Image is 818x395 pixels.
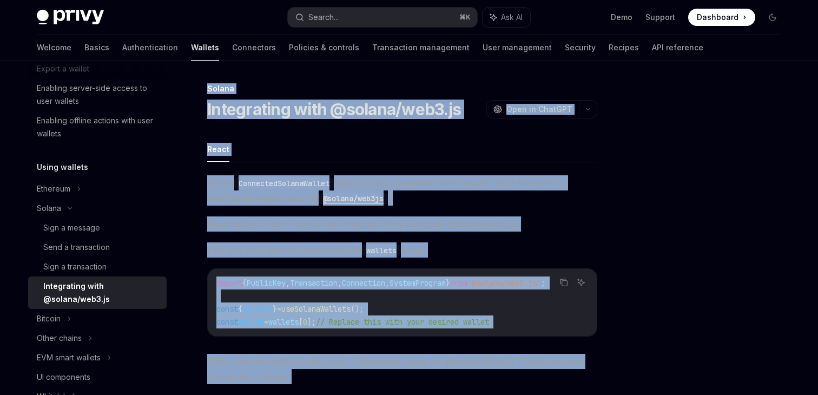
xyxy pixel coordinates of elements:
[565,35,596,61] a: Security
[506,104,572,115] span: Open in ChatGPT
[307,317,316,327] span: ];
[232,35,276,61] a: Connectors
[264,317,268,327] span: =
[43,280,160,306] div: Integrating with @solana/web3.js
[207,354,597,384] span: Then, use this wallet to then send Transactions using the @solana/web3.js Transaction and Connect...
[362,245,401,256] code: wallets
[37,82,160,108] div: Enabling server-side access to user wallets
[557,275,571,289] button: Copy the contents from the code block
[242,278,247,288] span: {
[207,136,229,162] button: React
[459,13,471,22] span: ⌘ K
[37,35,71,61] a: Welcome
[207,100,461,119] h1: Integrating with @solana/web3.js
[28,367,167,387] a: UI components
[216,278,242,288] span: import
[28,257,167,276] a: Sign a transaction
[207,216,597,232] span: Read below to learn how to best integrate Privy alongside @solana/web3.js.
[43,241,110,254] div: Send a transaction
[609,35,639,61] a: Recipes
[303,317,307,327] span: 0
[316,317,489,327] span: // Replace this with your desired wallet
[37,371,90,384] div: UI components
[486,100,579,119] button: Open in ChatGPT
[289,35,359,61] a: Policies & controls
[501,12,523,23] span: Ask AI
[28,78,167,111] a: Enabling server-side access to user wallets
[238,317,264,327] span: wallet
[688,9,755,26] a: Dashboard
[277,304,281,314] span: =
[273,304,277,314] span: }
[483,35,552,61] a: User management
[281,304,351,314] span: useSolanaWallets
[342,278,385,288] span: Connection
[37,351,101,364] div: EVM smart wallets
[28,218,167,238] a: Sign a message
[207,83,597,94] div: Solana
[238,304,242,314] span: {
[234,177,334,189] code: ConnectedSolanaWallet
[247,278,286,288] span: PublicKey
[611,12,632,23] a: Demo
[299,317,303,327] span: [
[446,278,450,288] span: }
[28,111,167,143] a: Enabling offline actions with user wallets
[319,193,388,205] code: @solana/web3js
[483,8,530,27] button: Ask AI
[43,260,107,273] div: Sign a transaction
[84,35,109,61] a: Basics
[290,278,338,288] span: Transaction
[242,304,273,314] span: wallets
[308,11,339,24] div: Search...
[286,278,290,288] span: ,
[450,278,467,288] span: from
[43,221,100,234] div: Sign a message
[37,332,82,345] div: Other chains
[652,35,703,61] a: API reference
[37,312,61,325] div: Bitcoin
[319,193,388,203] a: @solana/web3js
[216,304,238,314] span: const
[697,12,738,23] span: Dashboard
[216,317,238,327] span: const
[207,242,597,258] span: First find your desired wallet from the array:
[390,278,446,288] span: SystemProgram
[207,175,597,206] span: Privy’s object is fully compatible with popular web3 libraries for interfacing wallets, such as .
[645,12,675,23] a: Support
[372,35,470,61] a: Transaction management
[467,278,541,288] span: '@solana/web3.js'
[268,317,299,327] span: wallets
[764,9,781,26] button: Toggle dark mode
[28,238,167,257] a: Send a transaction
[385,278,390,288] span: ,
[191,35,219,61] a: Wallets
[338,278,342,288] span: ,
[351,304,364,314] span: ();
[541,278,545,288] span: ;
[37,161,88,174] h5: Using wallets
[37,182,70,195] div: Ethereum
[37,10,104,25] img: dark logo
[288,8,477,27] button: Search...⌘K
[37,202,61,215] div: Solana
[574,275,588,289] button: Ask AI
[28,276,167,309] a: Integrating with @solana/web3.js
[37,114,160,140] div: Enabling offline actions with user wallets
[122,35,178,61] a: Authentication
